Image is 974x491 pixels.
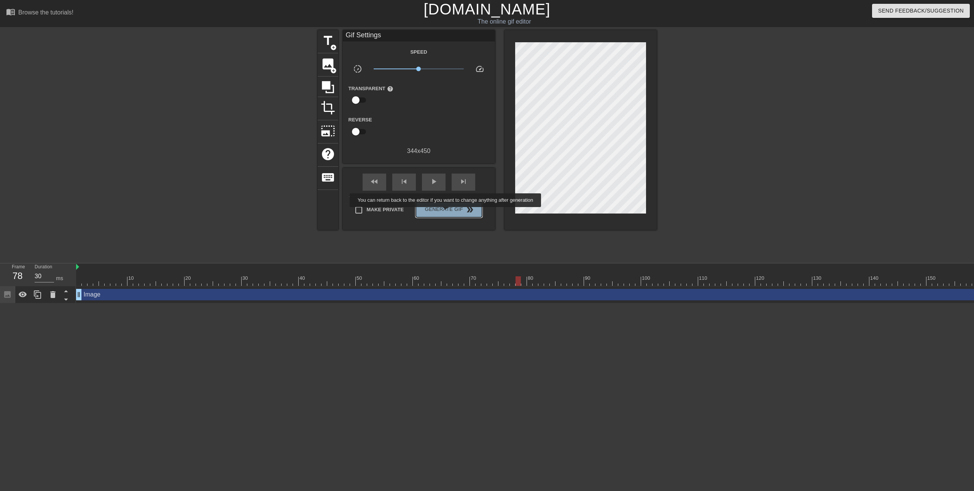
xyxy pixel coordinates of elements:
span: Make Private [367,206,404,214]
div: ms [56,274,63,282]
span: crop [321,100,335,115]
div: 50 [356,274,363,282]
span: keyboard [321,170,335,185]
span: add_circle [330,67,337,74]
div: 344 x 450 [343,147,495,156]
div: The online gif editor [328,17,680,26]
span: skip_previous [399,177,409,186]
div: 100 [642,274,651,282]
div: 130 [813,274,823,282]
div: 120 [756,274,766,282]
div: 70 [471,274,477,282]
div: Frame [6,263,29,285]
button: Generate Gif [416,202,482,217]
label: Reverse [349,116,372,124]
span: double_arrow [465,205,474,214]
span: image [321,57,335,71]
a: Browse the tutorials! [6,7,73,19]
span: drag_handle [75,291,83,298]
div: 80 [528,274,535,282]
div: 30 [242,274,249,282]
span: slow_motion_video [353,64,362,73]
div: 90 [585,274,592,282]
span: help [321,147,335,161]
label: Speed [410,48,427,56]
div: 40 [299,274,306,282]
span: photo_size_select_large [321,124,335,138]
label: Duration [35,265,52,269]
label: Transparent [349,85,393,92]
div: 140 [870,274,880,282]
span: help [387,86,393,92]
span: speed [475,64,484,73]
span: menu_book [6,7,15,16]
div: 150 [927,274,937,282]
span: play_arrow [429,177,438,186]
span: Send Feedback/Suggestion [878,6,964,16]
div: 10 [128,274,135,282]
span: add_circle [330,44,337,51]
div: 60 [414,274,420,282]
div: 20 [185,274,192,282]
span: fast_rewind [370,177,379,186]
span: skip_next [459,177,468,186]
span: Generate Gif [419,205,479,214]
div: Browse the tutorials! [18,9,73,16]
span: title [321,33,335,48]
div: Gif Settings [343,30,495,41]
a: [DOMAIN_NAME] [423,1,550,18]
button: Send Feedback/Suggestion [872,4,970,18]
div: 78 [12,269,23,283]
div: 110 [699,274,708,282]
